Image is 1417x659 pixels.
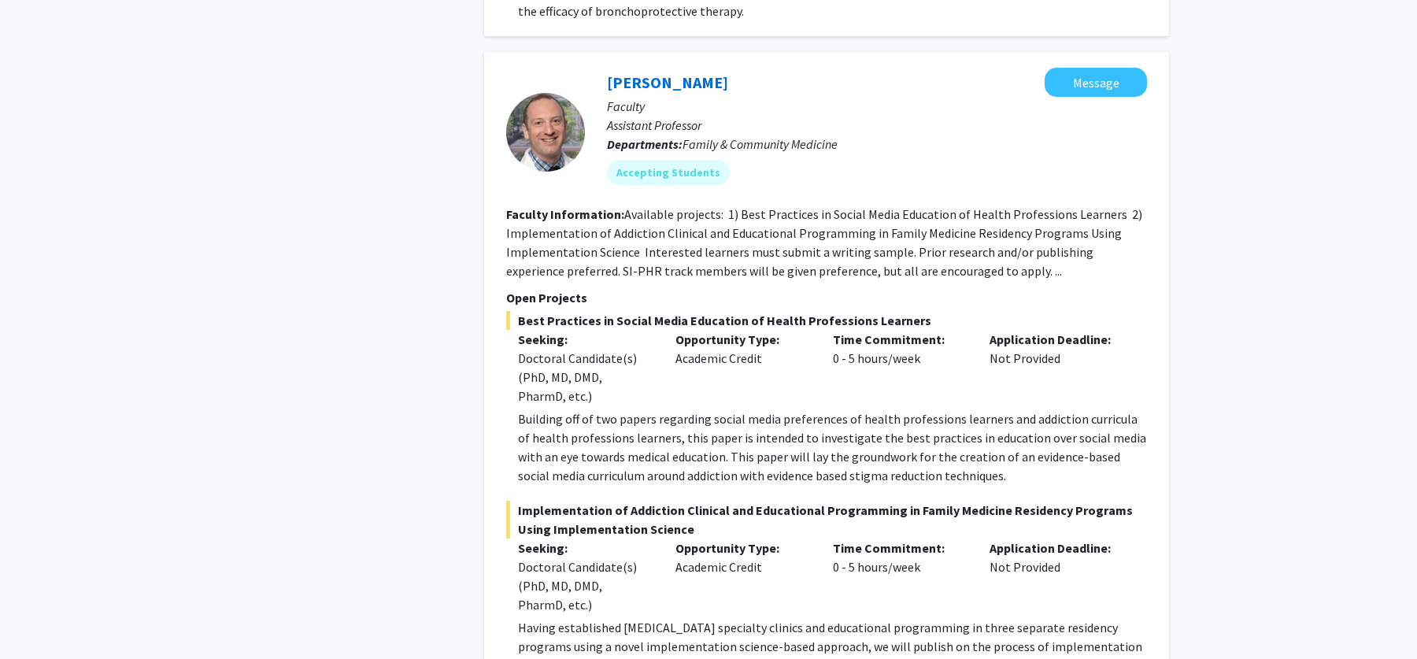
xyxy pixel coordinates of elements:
p: Time Commitment: [833,330,967,349]
span: Implementation of Addiction Clinical and Educational Programming in Family Medicine Residency Pro... [506,501,1147,539]
div: Not Provided [978,330,1135,405]
span: Best Practices in Social Media Education of Health Professions Learners [506,311,1147,330]
p: Open Projects [506,288,1147,307]
div: 0 - 5 hours/week [821,330,979,405]
b: Departments: [607,136,683,152]
iframe: Chat [12,588,67,647]
div: Academic Credit [664,539,821,614]
p: Building off of two papers regarding social media preferences of health professions learners and ... [518,409,1147,485]
div: Not Provided [978,539,1135,614]
p: Seeking: [518,330,652,349]
p: Faculty [607,97,1147,116]
p: Application Deadline: [990,539,1123,557]
p: Opportunity Type: [675,330,809,349]
div: 0 - 5 hours/week [821,539,979,614]
div: Doctoral Candidate(s) (PhD, MD, DMD, PharmD, etc.) [518,557,652,614]
span: Family & Community Medicine [683,136,838,152]
p: Assistant Professor [607,116,1147,135]
button: Message Gregory Jaffe [1045,68,1147,97]
a: [PERSON_NAME] [607,72,728,92]
p: Seeking: [518,539,652,557]
mat-chip: Accepting Students [607,160,730,185]
p: Application Deadline: [990,330,1123,349]
p: Time Commitment: [833,539,967,557]
fg-read-more: Available projects: 1) Best Practices in Social Media Education of Health Professions Learners 2)... [506,206,1142,279]
b: Faculty Information: [506,206,624,222]
p: Opportunity Type: [675,539,809,557]
div: Doctoral Candidate(s) (PhD, MD, DMD, PharmD, etc.) [518,349,652,405]
div: Academic Credit [664,330,821,405]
